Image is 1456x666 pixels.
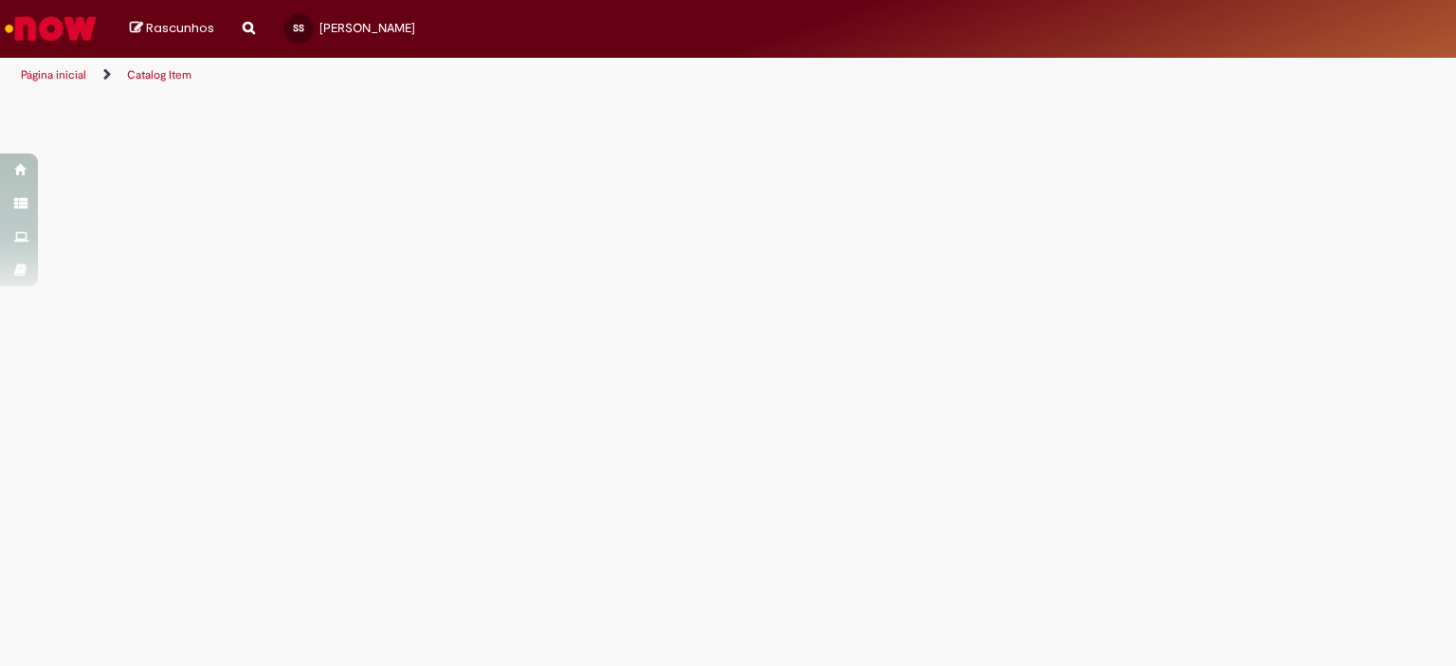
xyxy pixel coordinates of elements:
[293,22,304,34] span: SS
[14,58,956,93] ul: Trilhas de página
[130,20,214,38] a: Rascunhos
[319,20,415,36] span: [PERSON_NAME]
[21,67,86,82] a: Página inicial
[127,67,191,82] a: Catalog Item
[146,19,214,37] span: Rascunhos
[2,9,100,47] img: ServiceNow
